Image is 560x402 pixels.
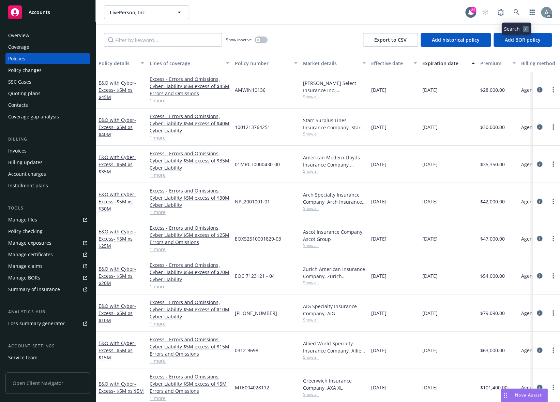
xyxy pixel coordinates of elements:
a: Loss summary generator [5,318,90,329]
div: Starr Surplus Lines Insurance Company, Starr Companies [303,117,366,131]
div: Arch Specialty Insurance Company, Arch Insurance Company [303,191,366,205]
a: Policy changes [5,65,90,76]
a: more [549,197,557,205]
span: 0312-9698 [235,347,258,354]
a: Manage files [5,214,90,225]
div: Manage certificates [8,249,53,260]
a: circleInformation [535,197,544,205]
a: circleInformation [535,234,544,243]
span: [DATE] [371,124,387,131]
a: Cyber Liability [150,313,229,320]
div: Coverage gap analysis [8,111,59,122]
div: Market details [303,60,358,67]
a: 1 more [150,97,229,104]
a: Report a Bug [494,5,508,19]
span: Open Client Navigator [5,372,90,394]
div: SSC Cases [8,76,31,87]
span: - Excess- $5M xs $25M [99,228,136,249]
div: 22 [470,7,476,13]
a: 1 more [150,394,229,402]
div: Quoting plans [8,88,41,99]
button: Premium [478,55,518,71]
div: Zurich American Insurance Company, Zurich Insurance Group [303,265,366,280]
a: Coverage [5,42,90,53]
span: [DATE] [422,272,438,279]
a: Coverage gap analysis [5,111,90,122]
a: Errors and Omissions [150,387,229,394]
div: American Modern Lloyds Insurance Company, [GEOGRAPHIC_DATA] Re [303,154,366,168]
a: Excess - Errors and Omissions, Cyber Liability $5M excess of $10M [150,299,229,313]
span: $101,400.00 [480,384,508,391]
a: E&O with Cyber [99,381,144,394]
div: Sales relationships [8,364,51,375]
a: Cyber Liability [150,201,229,209]
span: $47,000.00 [480,235,505,242]
a: Excess - Errors and Omissions, Cyber Liability $5M excess of $30M [150,187,229,201]
span: Accounts [29,10,50,15]
a: Billing updates [5,157,90,168]
a: more [549,86,557,94]
span: $79,090.00 [480,310,505,317]
span: Add historical policy [432,37,480,43]
a: 1 more [150,320,229,327]
div: Billing method [521,60,559,67]
a: SSC Cases [5,76,90,87]
input: Filter by keyword... [104,33,222,47]
a: Excess - Errors and Omissions, Cyber Liability $5M excess of $25M [150,224,229,239]
a: Excess - Errors and Omissions, Cyber Liability $5M excess of $20M [150,261,229,276]
a: Search [510,5,523,19]
a: circleInformation [535,272,544,280]
span: MTE004028112 [235,384,269,391]
a: Excess - Errors and Omissions, Cyber Liability $5M excess of $35M [150,150,229,164]
a: E&O with Cyber [99,228,136,249]
div: Installment plans [8,180,48,191]
span: Show all [303,168,366,174]
span: [PHONE_NUMBER] [235,310,277,317]
div: Billing updates [8,157,43,168]
a: Sales relationships [5,364,90,375]
a: Summary of insurance [5,284,90,295]
a: Manage exposures [5,238,90,248]
div: Policy checking [8,226,43,237]
div: Account settings [5,343,90,349]
button: Add historical policy [421,33,491,47]
a: Invoices [5,145,90,156]
a: circleInformation [535,160,544,168]
a: circleInformation [535,86,544,94]
button: Effective date [368,55,420,71]
a: E&O with Cyber [99,154,136,175]
span: LivePerson, Inc. [110,9,169,16]
div: Loss summary generator [8,318,65,329]
span: Show all [303,131,366,137]
div: Effective date [371,60,409,67]
span: EOXS2510001829-03 [235,235,281,242]
a: more [549,123,557,131]
a: Excess - Errors and Omissions, Cyber Liability $5M excess of $40M [150,113,229,127]
span: [DATE] [371,235,387,242]
a: circleInformation [535,309,544,317]
div: Analytics hub [5,308,90,315]
span: - Excess- $5M xs $10M [99,303,136,324]
div: Premium [480,60,508,67]
span: NPL2001001-01 [235,198,270,205]
div: Account charges [8,169,46,180]
a: Cyber Liability [150,276,229,283]
span: [DATE] [422,347,438,354]
a: Excess - Errors and Omissions, Cyber Liability $5M excess of $5M [150,373,229,387]
div: Expiration date [422,60,467,67]
a: 1 more [150,171,229,178]
span: [DATE] [422,161,438,168]
div: Manage files [8,214,37,225]
a: Excess - Errors and Omissions, Cyber Liability $5M excess of $15M [150,336,229,350]
span: [DATE] [422,198,438,205]
span: 1001213764251 [235,124,270,131]
a: Account charges [5,169,90,180]
div: Policy details [99,60,137,67]
span: - Excess- $5M xs $40M [99,117,136,138]
span: $35,350.00 [480,161,505,168]
span: Show inactive [226,37,252,43]
span: EOC 7123121 - 04 [235,272,275,279]
a: 1 more [150,283,229,290]
a: Cyber Liability [150,127,229,134]
a: E&O with Cyber [99,80,136,100]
